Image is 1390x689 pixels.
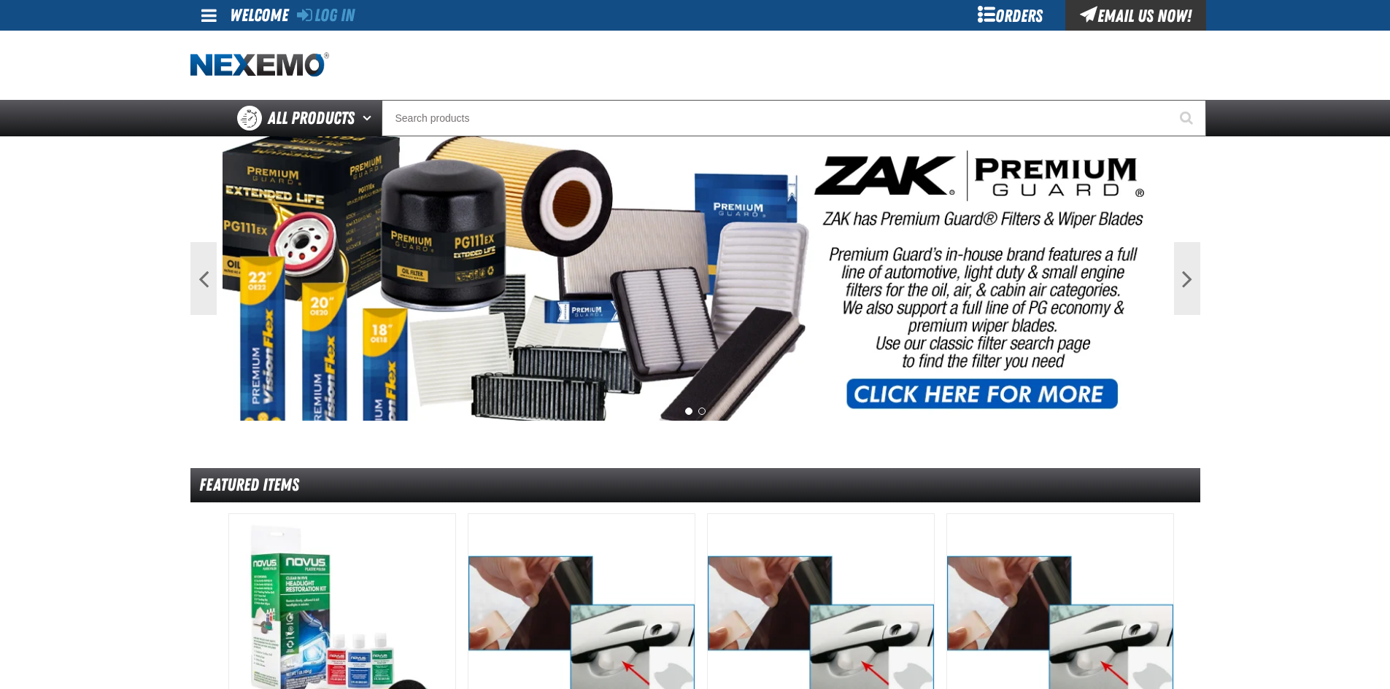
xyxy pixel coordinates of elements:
a: Log In [297,5,355,26]
img: PG Filters & Wipers [223,136,1168,421]
img: Nexemo logo [190,52,329,78]
button: 2 of 2 [698,408,706,415]
button: Start Searching [1170,100,1206,136]
button: Open All Products pages [358,100,382,136]
button: Previous [190,242,217,315]
div: Featured Items [190,468,1200,502]
span: All Products [268,105,355,131]
input: Search [382,100,1206,136]
button: Next [1174,242,1200,315]
button: 1 of 2 [685,408,692,415]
